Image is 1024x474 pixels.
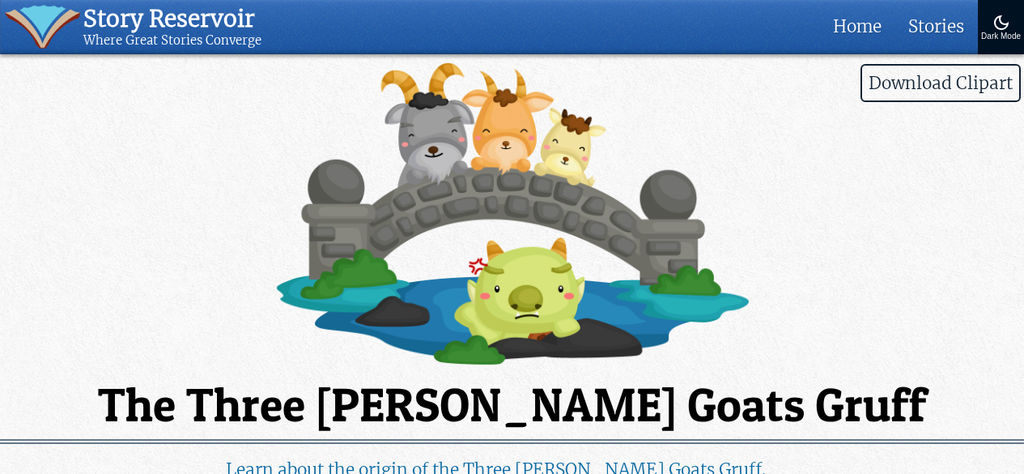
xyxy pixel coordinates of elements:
[83,33,261,49] div: Where Great Stories Converge
[860,64,1021,102] span: Download Clipart
[992,13,1011,32] img: Turn On Dark Mode
[83,5,261,33] div: Story Reservoir
[981,32,1021,41] div: Dark Mode
[5,5,80,49] img: icon of book with waver spilling out.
